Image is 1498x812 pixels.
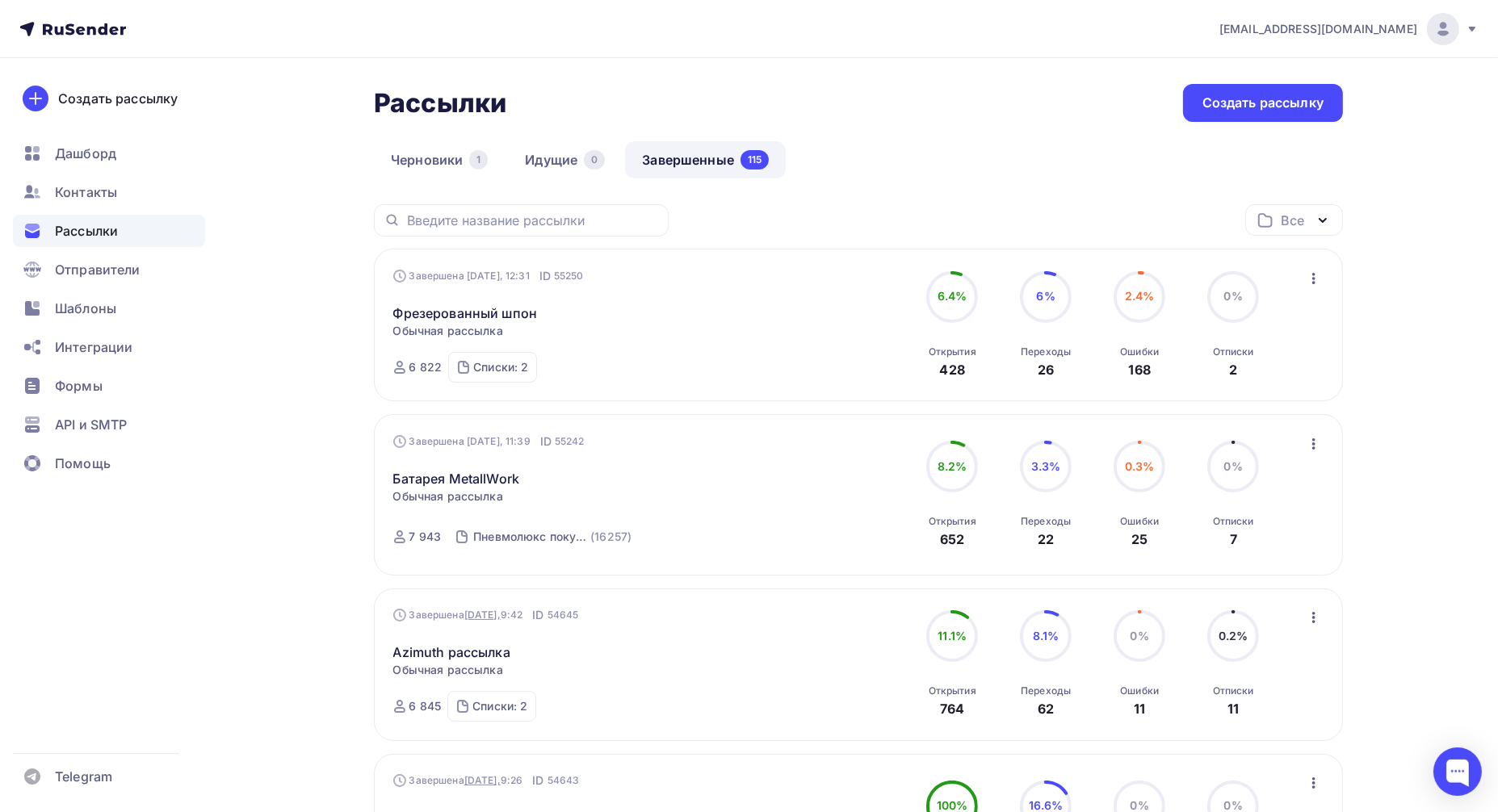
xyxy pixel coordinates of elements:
div: 764 [940,699,964,718]
div: Создать рассылку [1202,94,1324,112]
a: Черновики1 [374,141,505,178]
span: 16.6% [1029,798,1064,812]
div: 115 [741,150,769,170]
div: 2 [1229,360,1237,379]
div: 22 [1038,529,1054,549]
span: Обычная рассылка [393,488,503,504]
span: Обычная рассылка [393,323,503,339]
div: (16257) [590,529,632,545]
tcxspan: Call 05.08.2025, via 3CX [464,609,501,622]
span: 3.3% [1031,459,1061,473]
div: Списки: 2 [472,698,527,714]
a: Формы [13,370,205,402]
div: Открытия [929,345,976,358]
span: Обычная рассылка [393,662,503,678]
span: 8.2% [938,459,967,473]
div: Открытия [929,515,976,528]
a: Завершенные115 [625,141,786,178]
span: 55242 [555,433,585,450]
tcxspan: Call 05.08.2025, via 3CX [464,774,501,787]
span: ID [540,433,552,450]
div: 428 [940,360,965,379]
span: 54643 [548,772,580,789]
div: Переходы [1021,684,1071,697]
input: Введите название рассылки [407,211,659,229]
div: Завершена [DATE], 11:39 [393,433,585,450]
span: ID [532,772,543,789]
span: 2.4% [1125,289,1155,303]
div: 6 845 [409,698,442,714]
a: Дашборд [13,137,205,170]
span: Интеграции [55,337,132,357]
span: 6% [1037,289,1055,303]
div: 11 [1134,699,1145,718]
span: 0% [1131,798,1149,812]
span: Формы [55,376,103,396]
span: Шаблоны [55,299,116,318]
div: Ошибки [1120,345,1159,358]
div: 62 [1038,699,1054,718]
div: Пневмолюкс покупатели [473,529,587,545]
div: Ошибки [1120,515,1159,528]
div: Переходы [1021,345,1071,358]
a: Azimuth рассылка [393,642,510,662]
div: 26 [1038,360,1054,379]
a: Фрезерованный шпон [393,303,538,323]
span: [EMAIL_ADDRESS][DOMAIN_NAME] [1219,21,1417,37]
div: 0 [584,150,605,170]
span: Контакты [55,182,117,202]
div: 6 822 [409,359,443,375]
h2: Рассылки [374,87,506,119]
span: ID [539,268,551,284]
span: Рассылки [55,221,118,241]
span: Помощь [55,454,111,473]
div: Создать рассылку [58,89,178,108]
span: 8.1% [1033,629,1060,642]
div: 7 [1230,529,1237,549]
a: Пневмолюкс покупатели (16257) [472,524,633,550]
div: Завершена 9:42 [393,607,579,623]
span: 11.1% [938,629,967,642]
div: 652 [940,529,964,549]
div: Отписки [1213,515,1254,528]
span: 100% [937,798,968,812]
span: 54645 [548,607,579,623]
div: Списки: 2 [473,359,528,375]
div: 25 [1131,529,1148,549]
a: Идущие0 [508,141,622,178]
div: Отписки [1213,684,1254,697]
a: Батарея MetallWork [393,469,520,488]
span: Дашборд [55,144,116,163]
span: 0.3% [1125,459,1155,473]
span: 0% [1224,289,1243,303]
div: Переходы [1021,515,1071,528]
div: Ошибки [1120,684,1159,697]
a: Рассылки [13,215,205,247]
a: Контакты [13,176,205,208]
div: Отписки [1213,345,1254,358]
span: 0.2% [1219,629,1248,642]
span: ID [532,607,543,623]
span: 0% [1224,798,1243,812]
div: Завершена [DATE], 12:31 [393,268,584,284]
div: Завершена 9:26 [393,772,580,789]
div: Все [1282,211,1304,230]
div: 11 [1227,699,1239,718]
div: Открытия [929,684,976,697]
span: 55250 [554,268,584,284]
span: Отправители [55,260,141,279]
span: 6.4% [938,289,967,303]
span: 0% [1131,629,1149,642]
a: [EMAIL_ADDRESS][DOMAIN_NAME] [1219,13,1479,45]
div: 1 [469,150,488,170]
a: Шаблоны [13,292,205,324]
span: 0% [1224,459,1243,473]
div: 168 [1129,360,1151,379]
span: Telegram [55,767,112,786]
div: 7 943 [409,529,442,545]
span: API и SMTP [55,415,127,434]
button: Все [1245,204,1343,236]
a: Отправители [13,253,205,286]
